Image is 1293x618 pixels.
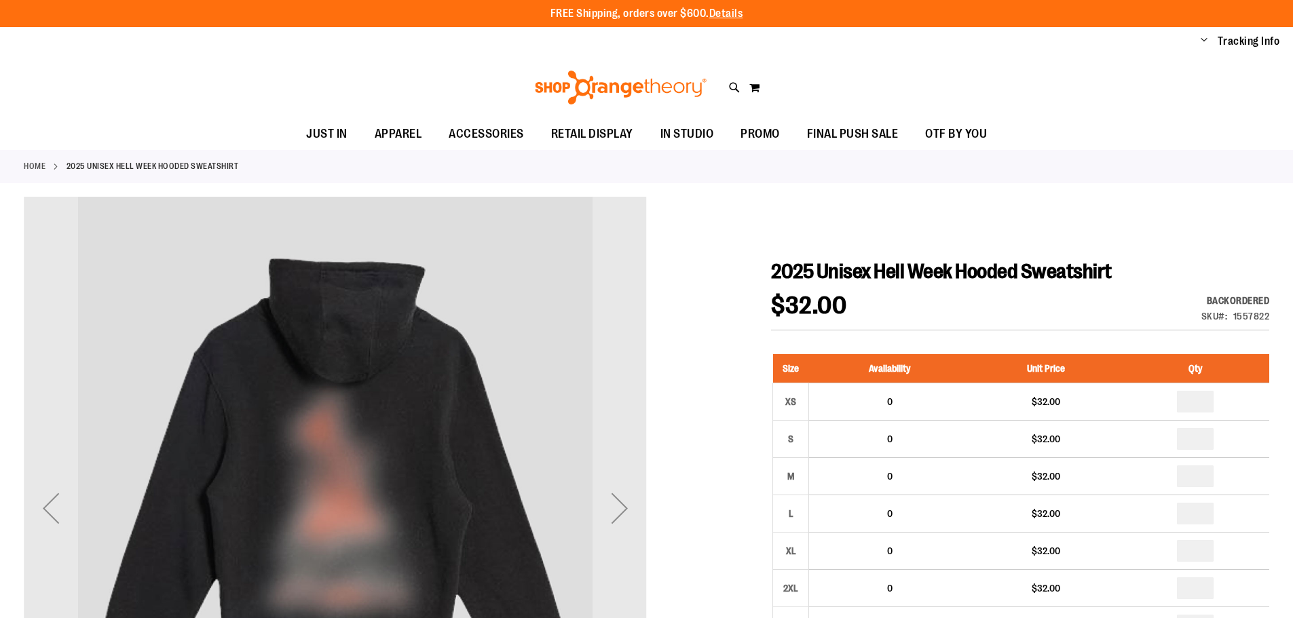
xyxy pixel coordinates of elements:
[1201,311,1228,322] strong: SKU
[887,583,893,594] span: 0
[24,160,45,172] a: Home
[1233,309,1270,323] div: 1557822
[1201,294,1270,307] div: Availability
[977,469,1114,483] div: $32.00
[533,71,709,104] img: Shop Orangetheory
[809,354,971,383] th: Availability
[977,544,1114,558] div: $32.00
[781,541,801,561] div: XL
[925,119,987,149] span: OTF BY YOU
[449,119,524,149] span: ACCESSORIES
[887,396,893,407] span: 0
[771,292,846,320] span: $32.00
[781,503,801,524] div: L
[887,508,893,519] span: 0
[781,466,801,486] div: M
[660,119,714,149] span: IN STUDIO
[977,395,1114,408] div: $32.00
[781,429,801,449] div: S
[306,119,348,149] span: JUST IN
[550,6,743,22] p: FREE Shipping, orders over $600.
[977,507,1114,520] div: $32.00
[781,578,801,598] div: 2XL
[1201,294,1270,307] div: Backordered
[709,7,743,20] a: Details
[67,160,239,172] strong: 2025 Unisex Hell Week Hooded Sweatshirt
[741,119,780,149] span: PROMO
[1201,35,1207,48] button: Account menu
[1122,354,1269,383] th: Qty
[375,119,422,149] span: APPAREL
[771,260,1112,283] span: 2025 Unisex Hell Week Hooded Sweatshirt
[977,581,1114,595] div: $32.00
[807,119,899,149] span: FINAL PUSH SALE
[887,433,893,444] span: 0
[781,391,801,412] div: XS
[887,545,893,556] span: 0
[970,354,1121,383] th: Unit Price
[773,354,809,383] th: Size
[977,432,1114,446] div: $32.00
[551,119,633,149] span: RETAIL DISPLAY
[1218,34,1280,49] a: Tracking Info
[887,471,893,482] span: 0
